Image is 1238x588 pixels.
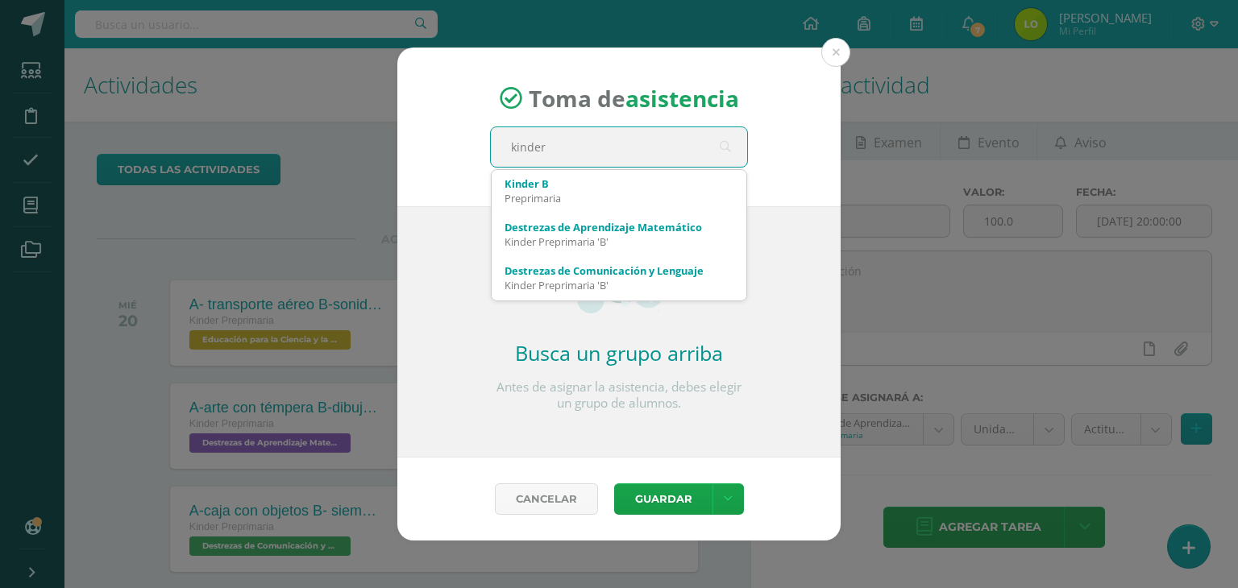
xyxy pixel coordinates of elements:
[821,38,850,67] button: Close (Esc)
[505,176,733,191] div: Kinder B
[625,83,739,114] strong: asistencia
[529,83,739,114] span: Toma de
[490,379,748,412] p: Antes de asignar la asistencia, debes elegir un grupo de alumnos.
[490,339,748,366] h2: Busca un grupo arriba
[614,483,712,515] button: Guardar
[505,278,733,292] div: Kinder Preprimaria 'B'
[491,127,747,167] input: Busca un grado o sección aquí...
[505,263,733,278] div: Destrezas de Comunicación y Lenguaje
[505,234,733,249] div: Kinder Preprimaria 'B'
[505,191,733,205] div: Preprimaria
[495,483,598,515] a: Cancelar
[505,220,733,234] div: Destrezas de Aprendizaje Matemático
